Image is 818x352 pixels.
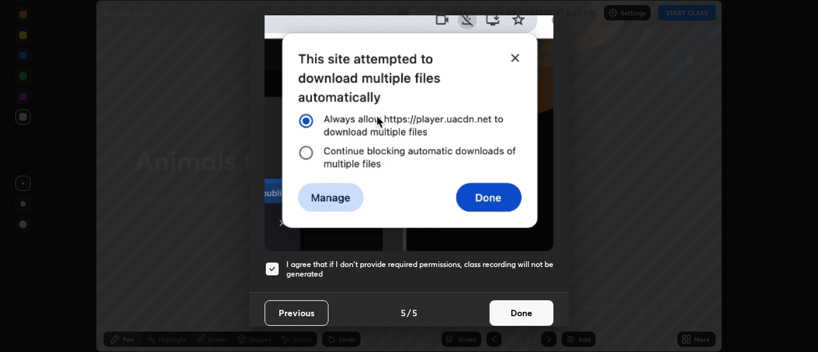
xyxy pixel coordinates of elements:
[490,300,553,326] button: Done
[286,259,553,279] h5: I agree that if I don't provide required permissions, class recording will not be generated
[401,306,406,319] h4: 5
[407,306,411,319] h4: /
[265,300,328,326] button: Previous
[412,306,417,319] h4: 5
